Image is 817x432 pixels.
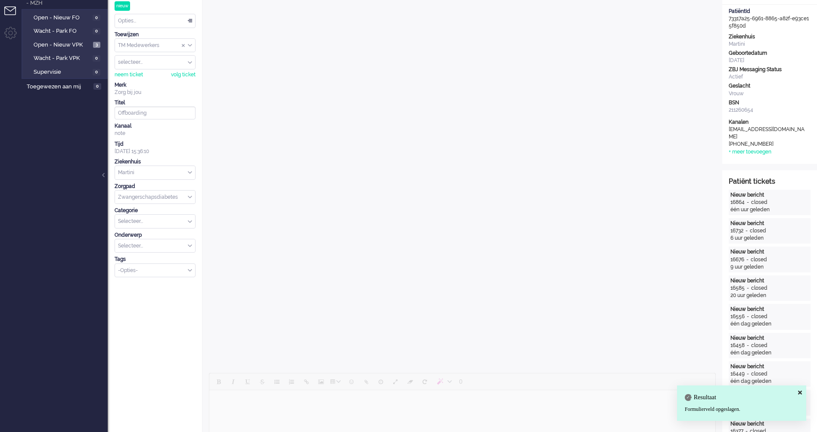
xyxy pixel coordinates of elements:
[4,6,24,26] li: Tickets menu
[729,148,771,156] div: + meer toevoegen
[730,256,744,263] div: 16676
[25,40,107,49] a: Open - Nieuw VPK 3
[730,227,743,235] div: 16732
[730,285,745,292] div: 16585
[93,42,100,48] span: 3
[730,320,809,328] div: één dag geleden
[722,8,817,30] div: 73317a25-6961-8865-a82f-e93ce15f850d
[730,342,745,349] div: 16458
[3,3,503,19] body: Rich Text Area. Press ALT-0 for help.
[25,13,107,22] a: Open - Nieuw FO 0
[745,313,751,320] div: -
[93,55,100,62] span: 0
[730,220,809,227] div: Nieuw bericht
[730,420,809,428] div: Nieuw bericht
[93,69,100,75] span: 0
[25,26,107,35] a: Wacht - Park FO 0
[115,81,196,89] div: Merk
[729,90,811,97] div: Vrouw
[745,370,751,378] div: -
[745,199,751,206] div: -
[729,106,811,114] div: 211260654
[115,89,196,96] div: Zorg bij jou
[730,349,809,357] div: één dag geleden
[729,8,811,15] div: PatiëntId
[729,82,811,90] div: Geslacht
[729,50,811,57] div: Geboortedatum
[751,313,767,320] div: closed
[745,342,751,349] div: -
[729,119,811,126] div: Kanalen
[751,256,767,263] div: closed
[751,342,767,349] div: closed
[744,256,751,263] div: -
[115,55,196,69] div: Assign User
[730,292,809,299] div: 20 uur geleden
[730,378,809,385] div: één dag geleden
[730,191,809,199] div: Nieuw bericht
[751,199,767,206] div: closed
[750,227,766,235] div: closed
[751,370,767,378] div: closed
[115,256,196,263] div: Tags
[93,28,100,34] span: 0
[730,306,809,313] div: Nieuw bericht
[729,57,811,64] div: [DATE]
[93,15,100,21] span: 0
[730,363,809,370] div: Nieuw bericht
[115,122,196,130] div: Kanaal
[729,33,811,41] div: Ziekenhuis
[729,66,811,73] div: ZBJ Messaging Status
[115,158,196,166] div: Ziekenhuis
[729,177,811,187] div: Patiënt tickets
[751,285,767,292] div: closed
[115,141,196,148] div: Tijd
[93,83,101,90] span: 0
[171,71,196,78] div: volg ticket
[685,406,798,413] div: Formulierveld opgeslagen.
[729,41,811,48] div: Martini
[25,67,107,76] a: Supervisie 0
[34,54,90,63] span: Wacht - Park VPK
[115,71,143,78] div: neem ticket
[27,83,91,91] span: Toegewezen aan mij
[743,227,750,235] div: -
[730,263,809,271] div: 9 uur geleden
[730,313,745,320] div: 16556
[730,370,745,378] div: 16449
[34,14,90,22] span: Open - Nieuw FO
[730,199,745,206] div: 16864
[685,394,798,401] h4: Resultaat
[729,141,806,148] div: [PHONE_NUMBER]
[34,68,90,76] span: Supervisie
[729,126,806,141] div: [EMAIL_ADDRESS][DOMAIN_NAME]
[115,207,196,214] div: Categorie
[34,41,91,49] span: Open - Nieuw VPK
[730,206,809,213] div: één uur geleden
[115,183,196,190] div: Zorgpad
[115,1,130,11] div: nieuw
[4,27,24,46] li: Admin menu
[115,263,196,278] div: Select Tags
[745,285,751,292] div: -
[115,130,196,137] div: note
[730,335,809,342] div: Nieuw bericht
[115,141,196,155] div: [DATE] 15:36:10
[730,248,809,256] div: Nieuw bericht
[25,81,108,91] a: Toegewezen aan mij 0
[115,38,196,53] div: Assign Group
[115,99,196,106] div: Titel
[25,53,107,63] a: Wacht - Park VPK 0
[115,31,196,38] div: Toewijzen
[729,73,811,81] div: Actief
[115,232,196,239] div: Onderwerp
[730,277,809,285] div: Nieuw bericht
[729,99,811,106] div: BSN
[34,27,90,35] span: Wacht - Park FO
[730,235,809,242] div: 6 uur geleden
